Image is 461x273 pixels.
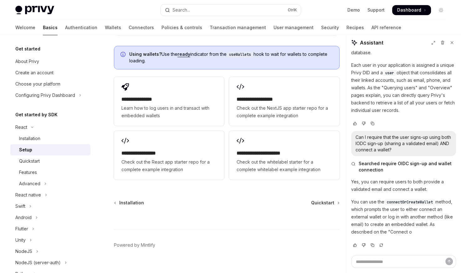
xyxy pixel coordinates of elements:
[369,242,376,248] button: Copy chat response
[119,200,144,206] span: Installation
[19,180,40,187] div: Advanced
[43,20,58,35] a: Basics
[351,178,456,193] p: Yes, you can require users to both provide a validated email and connect a wallet.
[15,58,39,65] div: About Privy
[120,52,127,58] svg: Info
[346,20,364,35] a: Recipes
[351,120,359,127] button: Vote that response was good
[15,236,26,244] div: Unity
[10,201,90,212] button: Toggle Swift section
[15,92,75,99] div: Configuring Privy Dashboard
[15,259,61,266] div: NodeJS (server-auth)
[10,212,90,223] button: Toggle Android section
[10,78,90,90] a: Choose your platform
[371,20,401,35] a: API reference
[227,51,254,58] code: useWallets
[237,158,332,173] span: Check out the whitelabel starter for a complete whitelabel example integration
[15,111,58,118] h5: Get started by SDK
[311,200,334,206] span: Quickstart
[114,242,155,248] a: Powered by Mintlify
[360,242,367,248] button: Vote that response was not good
[377,242,385,248] button: Reload last chat
[19,146,32,154] div: Setup
[15,191,41,199] div: React native
[10,122,90,133] button: Toggle React section
[10,56,90,67] a: About Privy
[161,4,301,16] button: Open search
[121,104,217,119] span: Learn how to log users in and transact with embedded wallets
[392,5,431,15] a: Dashboard
[19,135,40,142] div: Installation
[10,90,90,101] button: Toggle Configuring Privy Dashboard section
[10,246,90,257] button: Toggle NodeJS section
[19,169,37,176] div: Features
[10,144,90,155] a: Setup
[129,20,154,35] a: Connectors
[10,178,90,189] button: Toggle Advanced section
[10,189,90,201] button: Toggle React native section
[351,160,456,173] button: Searched require OIDC sign-up and wallet connection
[172,6,190,14] div: Search...
[397,7,421,13] span: Dashboard
[15,248,32,255] div: NodeJS
[369,120,376,127] button: Copy chat response
[114,77,224,126] a: **** **** **** *Learn how to log users in and transact with embedded wallets
[356,134,452,153] div: Can I require that the user signs-up using both IODC sign-up (sharing a validated email) AND conn...
[288,8,297,13] span: Ctrl K
[385,71,394,76] span: user
[274,20,314,35] a: User management
[15,6,54,14] img: light logo
[445,258,453,265] button: Send message
[15,123,27,131] div: React
[15,214,32,221] div: Android
[347,7,360,13] a: Demo
[10,234,90,246] button: Toggle Unity section
[360,39,383,46] span: Assistant
[321,20,339,35] a: Security
[114,131,224,180] a: **** **** **** ***Check out the React app starter repo for a complete example integration
[10,133,90,144] a: Installation
[15,202,25,210] div: Swift
[351,61,456,114] p: Each user in your application is assigned a unique Privy DID and a object that consolidates all t...
[15,69,54,76] div: Create an account
[105,20,121,35] a: Wallets
[10,155,90,167] a: Quickstart
[351,198,456,236] p: You can use the method, which prompts the user to either connect an external wallet or log in wit...
[121,158,217,173] span: Check out the React app starter repo for a complete example integration
[10,223,90,234] button: Toggle Flutter section
[387,200,433,205] span: connectOrCreateWallet
[10,67,90,78] a: Create an account
[436,5,446,15] button: Toggle dark mode
[15,80,60,88] div: Choose your platform
[351,255,456,268] textarea: Ask a question...
[161,20,202,35] a: Policies & controls
[229,77,339,126] a: **** **** **** ****Check out the NextJS app starter repo for a complete example integration
[15,225,28,233] div: Flutter
[351,242,359,248] button: Vote that response was good
[15,20,35,35] a: Welcome
[10,257,90,268] button: Toggle NodeJS (server-auth) section
[10,167,90,178] a: Features
[229,131,339,180] a: **** **** **** **** ***Check out the whitelabel starter for a complete whitelabel example integra...
[210,20,266,35] a: Transaction management
[129,51,333,64] span: Use the indicator from the hook to wait for wallets to complete loading.
[360,120,367,127] button: Vote that response was not good
[311,200,339,206] a: Quickstart
[359,160,456,173] span: Searched require OIDC sign-up and wallet connection
[129,51,161,57] strong: Using wallets?
[177,51,190,57] a: ready
[19,157,40,165] div: Quickstart
[367,7,385,13] a: Support
[65,20,97,35] a: Authentication
[237,104,332,119] span: Check out the NextJS app starter repo for a complete example integration
[15,45,40,53] h5: Get started
[115,200,144,206] a: Installation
